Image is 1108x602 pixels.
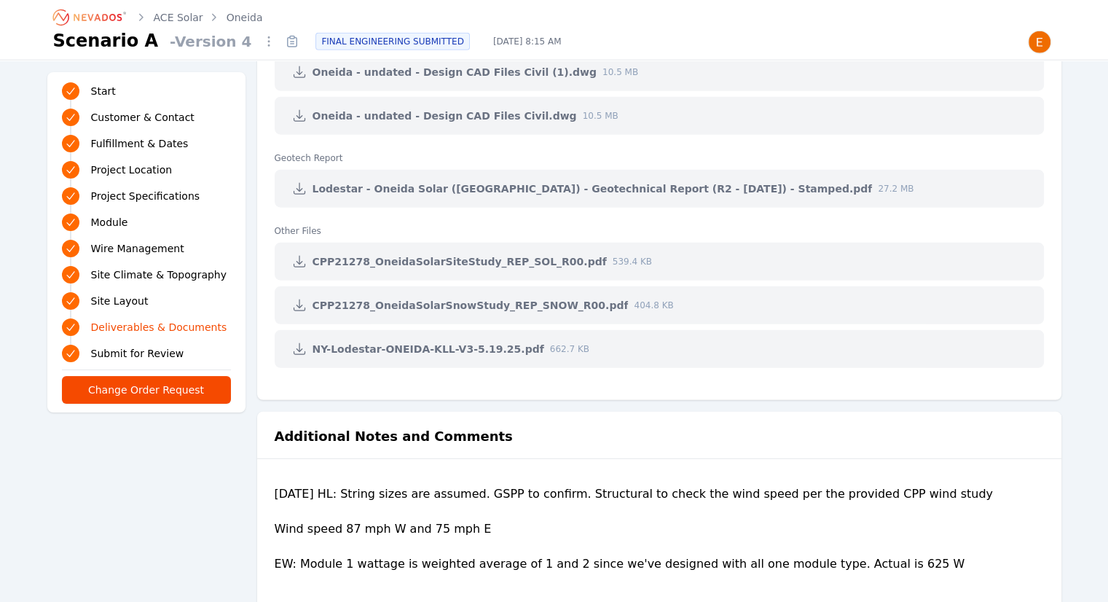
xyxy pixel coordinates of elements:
span: 10.5 MB [602,66,638,78]
span: Site Layout [91,294,149,308]
span: 662.7 KB [550,343,589,355]
dt: Geotech Report [275,141,1044,164]
dt: Other Files [275,214,1044,237]
span: Project Location [91,163,173,177]
nav: Breadcrumb [53,6,263,29]
span: Site Climate & Topography [91,267,227,282]
span: Start [91,84,116,98]
span: Module [91,215,128,230]
div: FINAL ENGINEERING SUBMITTED [315,33,469,50]
span: [DATE] 8:15 AM [482,36,573,47]
span: Oneida - undated - Design CAD Files Civil.dwg [313,109,577,123]
span: 404.8 KB [634,300,673,311]
span: Submit for Review [91,346,184,361]
span: CPP21278_OneidaSolarSiteStudy_REP_SOL_R00.pdf [313,254,607,269]
span: - Version 4 [164,31,257,52]
span: NY-Lodestar-ONEIDA-KLL-V3-5.19.25.pdf [313,342,544,356]
span: Oneida - undated - Design CAD Files Civil (1).dwg [313,65,597,79]
span: 10.5 MB [583,110,618,122]
span: Project Specifications [91,189,200,203]
nav: Progress [62,81,231,364]
span: Lodestar - Oneida Solar ([GEOGRAPHIC_DATA]) - Geotechnical Report (R2 - [DATE]) - Stamped.pdf [313,181,873,196]
h1: Scenario A [53,29,159,52]
div: [DATE] HL: String sizes are assumed. GSPP to confirm. Structural to check the wind speed per the ... [275,485,1044,602]
button: Change Order Request [62,376,231,404]
h2: Additional Notes and Comments [275,426,513,447]
span: Fulfillment & Dates [91,136,189,151]
span: 539.4 KB [613,256,652,267]
span: CPP21278_OneidaSolarSnowStudy_REP_SNOW_R00.pdf [313,298,629,313]
span: Wire Management [91,241,184,256]
span: Customer & Contact [91,110,195,125]
img: Emily Walker [1028,31,1051,54]
span: Deliverables & Documents [91,320,227,335]
a: ACE Solar [154,10,203,25]
span: 27.2 MB [878,183,913,195]
a: Oneida [227,10,263,25]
